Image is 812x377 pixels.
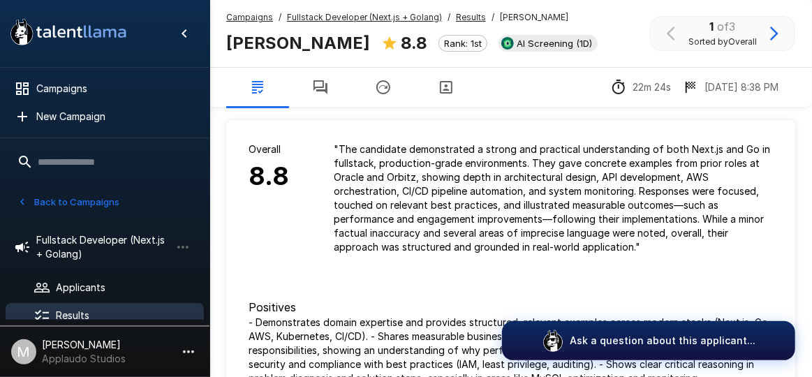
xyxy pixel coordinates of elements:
[249,299,773,316] p: Positives
[334,142,773,254] p: " The candidate demonstrated a strong and practical understanding of both Next.js and Go in fulls...
[542,330,564,352] img: logo_glasses@2x.png
[610,79,671,96] div: The time between starting and completing the interview
[499,35,598,52] div: View profile in SmartRecruiters
[401,33,427,53] b: 8.8
[718,20,736,34] span: of 3
[492,10,494,24] span: /
[511,38,598,49] span: AI Screening (1D)
[249,142,289,156] p: Overall
[710,20,714,34] b: 1
[500,10,568,24] span: [PERSON_NAME]
[502,321,795,360] button: Ask a question about this applicant...
[456,12,486,22] u: Results
[501,37,514,50] img: smartrecruiters_logo.jpeg
[682,79,778,96] div: The date and time when the interview was completed
[249,156,289,197] h6: 8.8
[226,33,370,53] b: [PERSON_NAME]
[570,334,755,348] p: Ask a question about this applicant...
[633,80,671,94] p: 22m 24s
[439,38,487,49] span: Rank: 1st
[688,35,757,49] span: Sorted by Overall
[226,12,273,22] u: Campaigns
[704,80,778,94] p: [DATE] 8:38 PM
[448,10,450,24] span: /
[287,12,442,22] u: Fullstack Developer (Next.js + Golang)
[279,10,281,24] span: /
